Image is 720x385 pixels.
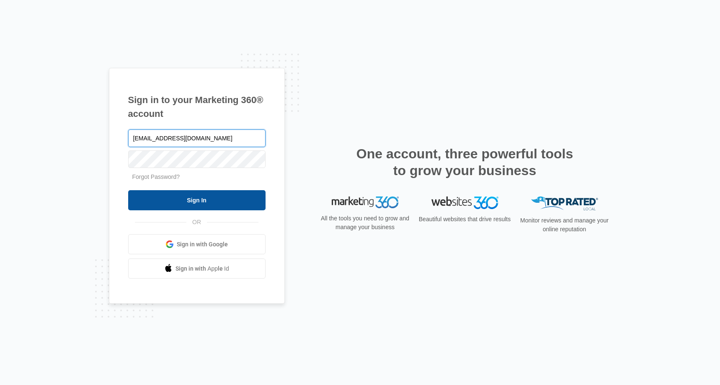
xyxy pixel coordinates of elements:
[128,234,266,254] a: Sign in with Google
[128,93,266,121] h1: Sign in to your Marketing 360® account
[128,258,266,279] a: Sign in with Apple Id
[318,214,412,232] p: All the tools you need to grow and manage your business
[518,216,612,234] p: Monitor reviews and manage your online reputation
[332,196,399,208] img: Marketing 360
[431,196,498,209] img: Websites 360
[418,215,512,224] p: Beautiful websites that drive results
[175,264,229,273] span: Sign in with Apple Id
[128,190,266,210] input: Sign In
[132,173,180,180] a: Forgot Password?
[177,240,228,249] span: Sign in with Google
[531,196,598,210] img: Top Rated Local
[128,129,266,147] input: Email
[354,145,576,179] h2: One account, three powerful tools to grow your business
[186,218,207,227] span: OR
